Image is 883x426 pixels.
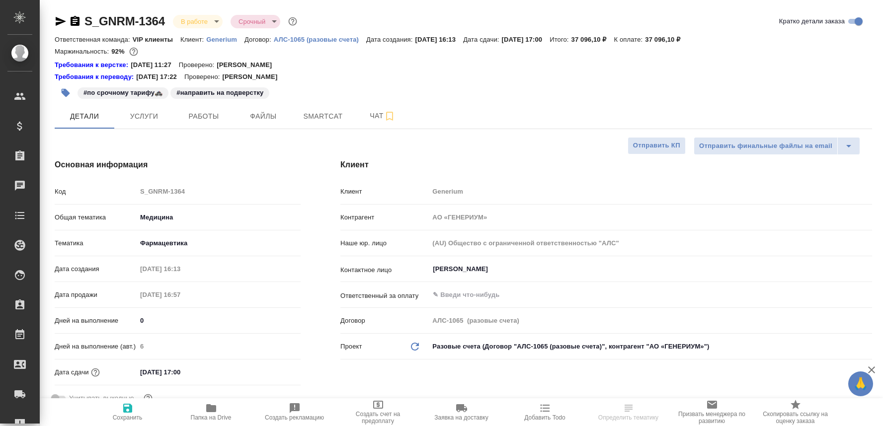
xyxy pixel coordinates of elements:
[137,313,301,328] input: ✎ Введи что-нибудь
[55,264,137,274] p: Дата создания
[180,36,206,43] p: Клиент:
[503,398,587,426] button: Добавить Todo
[137,262,224,276] input: Пустое поле
[55,238,137,248] p: Тематика
[236,17,268,26] button: Срочный
[83,88,162,98] p: #по срочному тарифу🚓
[760,411,831,425] span: Скопировать ссылку на оценку заказа
[867,268,869,270] button: Open
[694,137,860,155] div: split button
[670,398,754,426] button: Призвать менеджера по развитию
[359,110,406,122] span: Чат
[429,236,872,250] input: Пустое поле
[169,88,270,96] span: направить на подверстку
[299,110,347,123] span: Smartcat
[169,398,253,426] button: Папка на Drive
[89,366,102,379] button: Если добавить услуги и заполнить их объемом, то дата рассчитается автоматически
[184,72,223,82] p: Проверено:
[502,36,550,43] p: [DATE] 17:00
[754,398,837,426] button: Скопировать ссылку на оценку заказа
[206,36,244,43] p: Generium
[55,187,137,197] p: Код
[55,72,136,82] a: Требования к переводу:
[779,16,845,26] span: Кратко детали заказа
[240,110,287,123] span: Файлы
[274,35,366,43] a: АЛС-1065 (разовые счета)
[340,342,362,352] p: Проект
[429,338,872,355] div: Разовые счета (Договор "АЛС-1065 (разовые счета)", контрагент "АО «ГЕНЕРИУМ»")
[420,398,503,426] button: Заявка на доставку
[55,316,137,326] p: Дней на выполнение
[137,184,301,199] input: Пустое поле
[133,36,180,43] p: VIP клиенты
[55,60,131,70] div: Нажми, чтобы открыть папку с инструкцией
[222,72,285,82] p: [PERSON_NAME]
[191,414,232,421] span: Папка на Drive
[86,398,169,426] button: Сохранить
[628,137,686,154] button: Отправить КП
[137,339,301,354] input: Пустое поле
[286,15,299,28] button: Доп статусы указывают на важность/срочность заказа
[340,316,429,326] p: Договор
[55,342,137,352] p: Дней на выполнение (авт.)
[434,414,488,421] span: Заявка на доставку
[336,398,420,426] button: Создать счет на предоплату
[137,287,224,302] input: Пустое поле
[587,398,670,426] button: Определить тематику
[217,60,279,70] p: [PERSON_NAME]
[55,290,137,300] p: Дата продажи
[55,367,89,377] p: Дата сдачи
[231,15,280,28] div: В работе
[84,14,165,28] a: S_GNRM-1364
[274,36,366,43] p: АЛС-1065 (разовые счета)
[463,36,501,43] p: Дата сдачи:
[180,110,228,123] span: Работы
[848,371,873,396] button: 🙏
[173,15,223,28] div: В работе
[340,159,872,171] h4: Клиент
[429,210,872,224] input: Пустое поле
[340,213,429,222] p: Контрагент
[676,411,748,425] span: Призвать менеджера по развитию
[429,313,872,328] input: Пустое поле
[136,72,184,82] p: [DATE] 17:22
[699,141,832,152] span: Отправить финальные файлы на email
[206,35,244,43] a: Generium
[69,393,134,403] span: Учитывать выходные
[384,110,396,122] svg: Подписаться
[55,159,301,171] h4: Основная информация
[342,411,414,425] span: Создать счет на предоплату
[55,36,133,43] p: Ответственная команда:
[598,414,658,421] span: Определить тематику
[55,15,67,27] button: Скопировать ссылку для ЯМессенджера
[137,209,301,226] div: Медицина
[571,36,614,43] p: 37 096,10 ₽
[113,414,143,421] span: Сохранить
[867,294,869,296] button: Open
[852,373,869,394] span: 🙏
[77,88,169,96] span: по срочному тарифу🚓
[340,187,429,197] p: Клиент
[253,398,336,426] button: Создать рекламацию
[127,45,140,58] button: 2565.70 RUB;
[55,48,111,55] p: Маржинальность:
[178,17,211,26] button: В работе
[340,265,429,275] p: Контактное лицо
[432,289,836,301] input: ✎ Введи что-нибудь
[265,414,324,421] span: Создать рекламацию
[524,414,565,421] span: Добавить Todo
[633,140,680,151] span: Отправить КП
[131,60,179,70] p: [DATE] 11:27
[142,392,155,405] button: Выбери, если сб и вс нужно считать рабочими днями для выполнения заказа.
[137,365,224,379] input: ✎ Введи что-нибудь
[176,88,263,98] p: #направить на подверстку
[137,235,301,252] div: Фармацевтика
[429,184,872,199] input: Пустое поле
[111,48,127,55] p: 92%
[614,36,645,43] p: К оплате:
[366,36,415,43] p: Дата создания:
[550,36,571,43] p: Итого:
[415,36,464,43] p: [DATE] 16:13
[69,15,81,27] button: Скопировать ссылку
[340,238,429,248] p: Наше юр. лицо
